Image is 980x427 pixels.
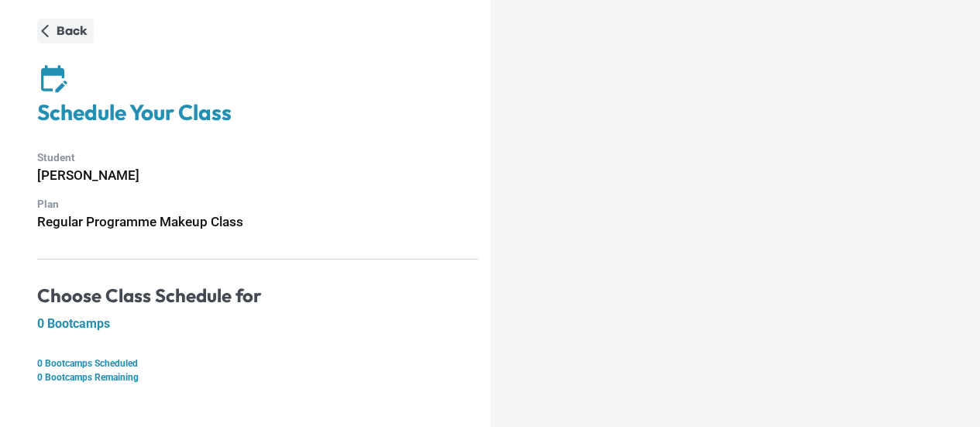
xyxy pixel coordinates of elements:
p: 0 Bootcamps Remaining [37,370,478,384]
p: Plan [37,196,478,212]
p: 0 Bootcamps Scheduled [37,356,478,370]
h4: Schedule Your Class [37,99,478,126]
h6: [PERSON_NAME] [37,165,478,186]
h6: Regular Programme Makeup Class [37,212,478,232]
h4: Choose Class Schedule for [37,284,478,308]
h5: 0 Bootcamps [37,316,478,332]
p: Student [37,150,478,166]
p: Back [57,22,88,40]
button: Back [37,19,94,43]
